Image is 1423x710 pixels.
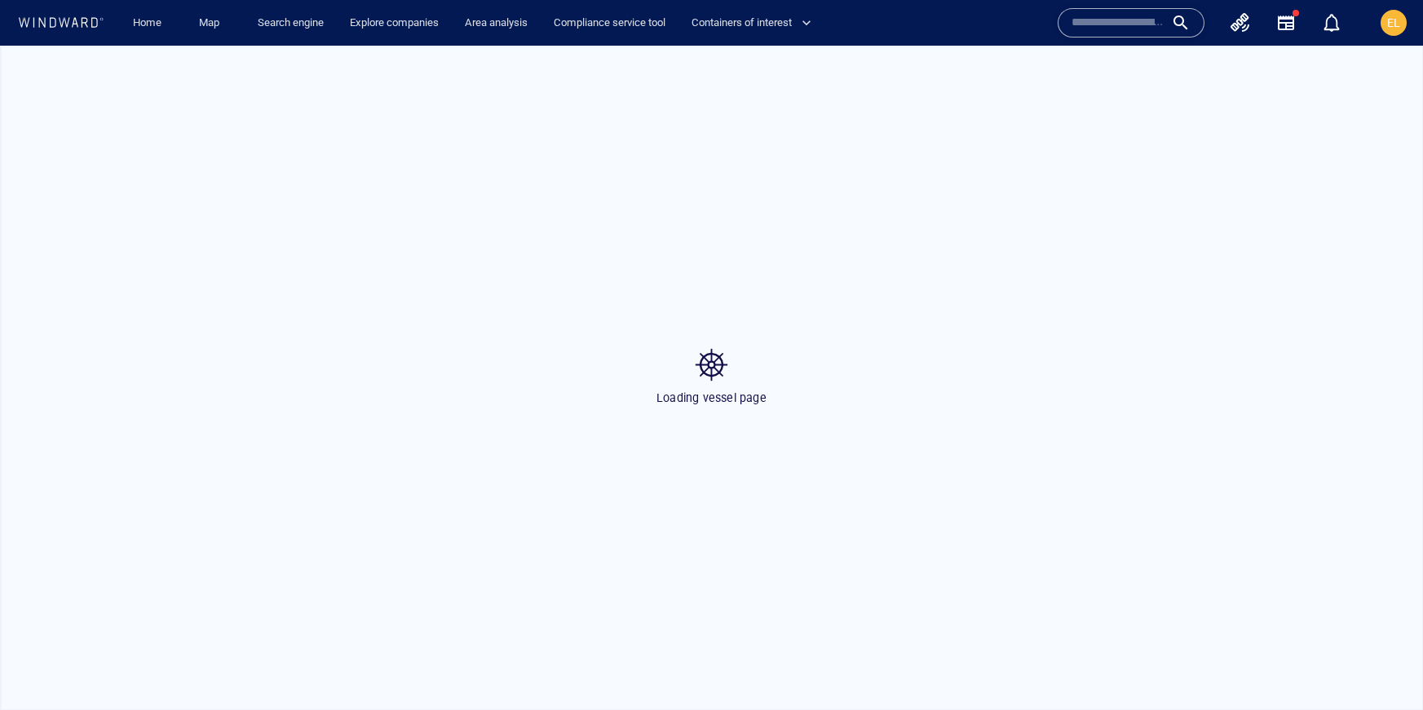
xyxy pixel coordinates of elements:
a: Map [192,9,232,37]
button: EL [1377,7,1410,39]
a: Area analysis [458,9,534,37]
span: EL [1387,16,1400,29]
a: Explore companies [343,9,445,37]
button: Containers of interest [685,9,825,37]
p: Loading vessel page [656,387,767,407]
div: Notification center [1322,13,1341,33]
a: Compliance service tool [547,9,672,37]
a: Home [126,9,168,37]
button: Home [121,9,173,37]
a: Search engine [251,9,330,37]
button: Map [186,9,238,37]
span: Containers of interest [692,14,811,33]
